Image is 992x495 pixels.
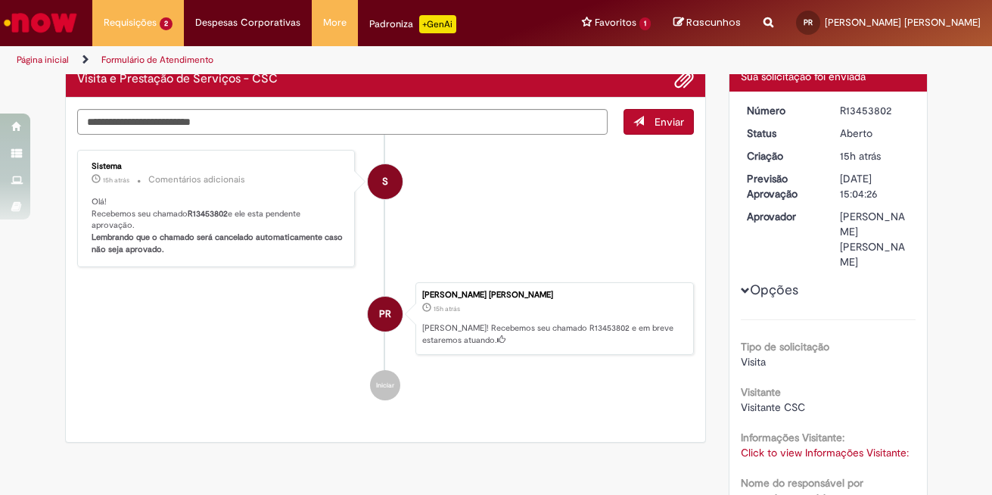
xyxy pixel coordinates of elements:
[655,115,684,129] span: Enviar
[741,446,909,459] a: Click to view Informações Visitante:
[840,149,881,163] time: 27/08/2025 17:04:26
[741,400,805,414] span: Visitante CSC
[422,291,686,300] div: [PERSON_NAME] [PERSON_NAME]
[674,70,694,89] button: Adicionar anexos
[840,209,910,269] div: [PERSON_NAME] [PERSON_NAME]
[741,385,781,399] b: Visitante
[11,46,650,74] ul: Trilhas de página
[188,208,228,219] b: R13453802
[2,8,79,38] img: ServiceNow
[101,54,213,66] a: Formulário de Atendimento
[434,304,460,313] span: 15h atrás
[840,171,910,201] div: [DATE] 15:04:26
[77,109,608,135] textarea: Digite sua mensagem aqui...
[735,209,829,224] dt: Aprovador
[804,17,813,27] span: PR
[369,15,456,33] div: Padroniza
[639,17,651,30] span: 1
[673,16,741,30] a: Rascunhos
[735,126,829,141] dt: Status
[77,282,695,355] li: Paola Prince Moura Rosa
[160,17,173,30] span: 2
[195,15,300,30] span: Despesas Corporativas
[623,109,694,135] button: Enviar
[735,103,829,118] dt: Número
[17,54,69,66] a: Página inicial
[103,176,129,185] span: 15h atrás
[735,148,829,163] dt: Criação
[382,163,388,200] span: S
[741,340,829,353] b: Tipo de solicitação
[368,297,403,332] div: Paola Prince Moura Rosa
[368,164,403,199] div: System
[840,126,910,141] div: Aberto
[741,431,844,444] b: Informações Visitante:
[595,15,636,30] span: Favoritos
[840,103,910,118] div: R13453802
[323,15,347,30] span: More
[92,196,344,256] p: Olá! Recebemos seu chamado e ele esta pendente aprovação.
[422,322,686,346] p: [PERSON_NAME]! Recebemos seu chamado R13453802 e em breve estaremos atuando.
[104,15,157,30] span: Requisições
[419,15,456,33] p: +GenAi
[103,176,129,185] time: 27/08/2025 17:04:40
[741,355,766,369] span: Visita
[77,135,695,416] ul: Histórico de tíquete
[825,16,981,29] span: [PERSON_NAME] [PERSON_NAME]
[379,296,391,332] span: PR
[92,162,344,171] div: Sistema
[741,70,866,83] span: Sua solicitação foi enviada
[148,173,245,186] small: Comentários adicionais
[840,148,910,163] div: 27/08/2025 17:04:26
[686,15,741,30] span: Rascunhos
[92,232,345,255] b: Lembrando que o chamado será cancelado automaticamente caso não seja aprovado.
[735,171,829,201] dt: Previsão Aprovação
[77,73,278,86] h2: Visita e Prestação de Serviços - CSC Histórico de tíquete
[840,149,881,163] span: 15h atrás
